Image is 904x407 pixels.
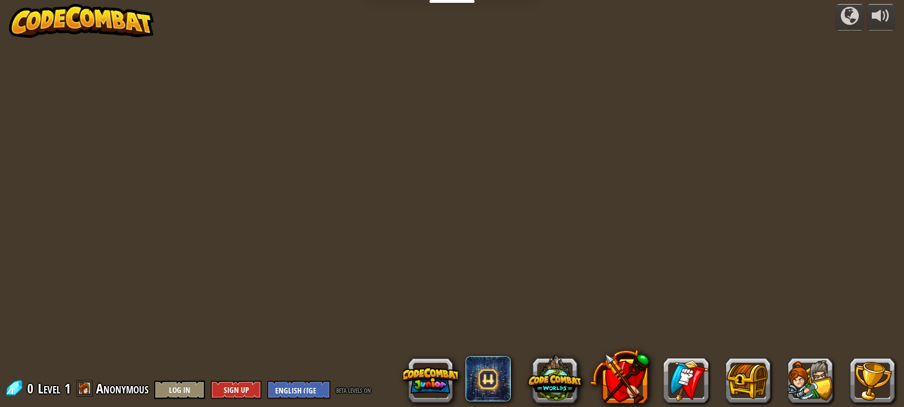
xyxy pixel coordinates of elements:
[211,380,262,399] button: Sign Up
[38,379,60,398] span: Level
[836,4,864,31] button: Campaigns
[64,379,71,397] span: 1
[27,379,37,397] span: 0
[154,380,205,399] button: Log In
[336,384,371,395] span: beta levels on
[9,4,154,38] img: CodeCombat - Learn how to code by playing a game
[867,4,895,31] button: Adjust volume
[96,379,149,397] span: Anonymous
